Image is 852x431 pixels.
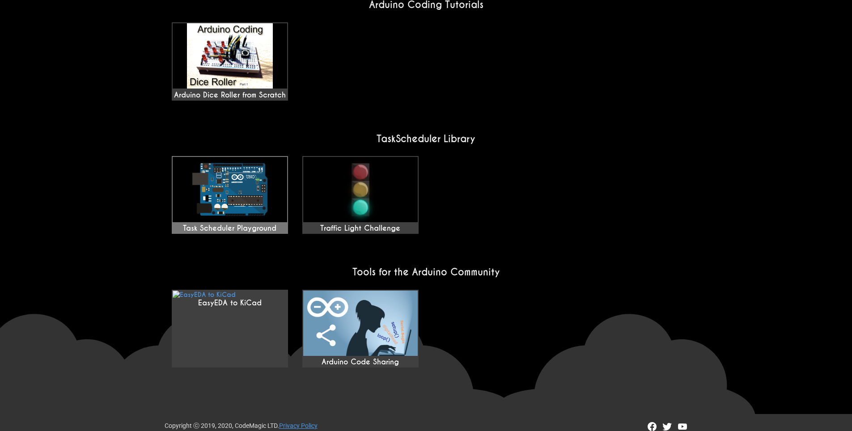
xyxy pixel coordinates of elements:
a: Task Scheduler Playground [172,156,288,234]
div: EasyEDA to KiCad [173,299,287,308]
a: Arduino Code Sharing [302,290,419,368]
h2: Tools for the Arduino Community [165,266,688,278]
a: EasyEDA to KiCad [172,290,288,368]
img: maxresdefault.jpg [173,23,287,89]
div: Arduino Code Sharing [303,358,418,367]
a: Traffic Light Challenge [302,156,419,234]
h2: TaskScheduler Library [165,133,688,145]
a: Arduino Dice Roller from Scratch [172,22,288,101]
a: Privacy Policy [279,422,318,429]
img: Traffic Light Challenge [303,157,418,222]
div: Arduino Dice Roller from Scratch [173,23,287,100]
div: Traffic Light Challenge [303,224,418,233]
div: Task Scheduler Playground [173,224,287,233]
img: EasyEDA to KiCad [303,291,418,356]
img: Task Scheduler Playground [173,157,287,222]
img: EasyEDA to KiCad [173,291,236,299]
